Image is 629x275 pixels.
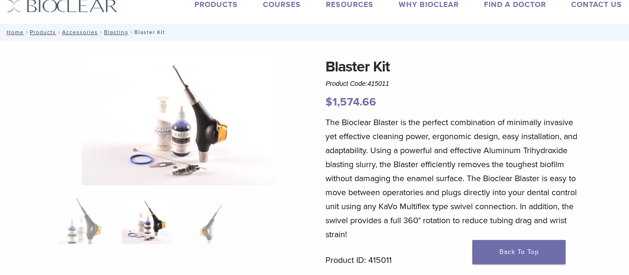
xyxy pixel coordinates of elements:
a: Products [30,29,56,35]
span: Product Code: [325,80,389,87]
img: Bioclear-Blaster-Kit-Simplified-1-e1548850725122-324x324.jpg [58,197,108,244]
p: Product ID: 415011 [325,253,582,267]
span: / [98,30,104,35]
img: Blaster Kit - Image 2 [82,56,276,185]
a: Blasting [104,29,128,35]
p: The Bioclear Blaster is the perfect combination of minimally invasive yet effective cleaning powe... [325,115,582,241]
span: / [128,30,134,35]
img: Blaster Kit - Image 3 [186,197,235,244]
span: / [24,30,30,35]
img: Blaster Kit - Image 2 [122,197,172,244]
a: Home [4,29,24,35]
span: $ [325,95,332,109]
span: / [56,30,62,35]
a: Accessories [62,29,98,35]
bdi: 1,574.66 [325,95,376,109]
a: Back To Top [472,240,566,264]
span: 415011 [367,80,389,87]
h1: Blaster Kit [325,56,582,78]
